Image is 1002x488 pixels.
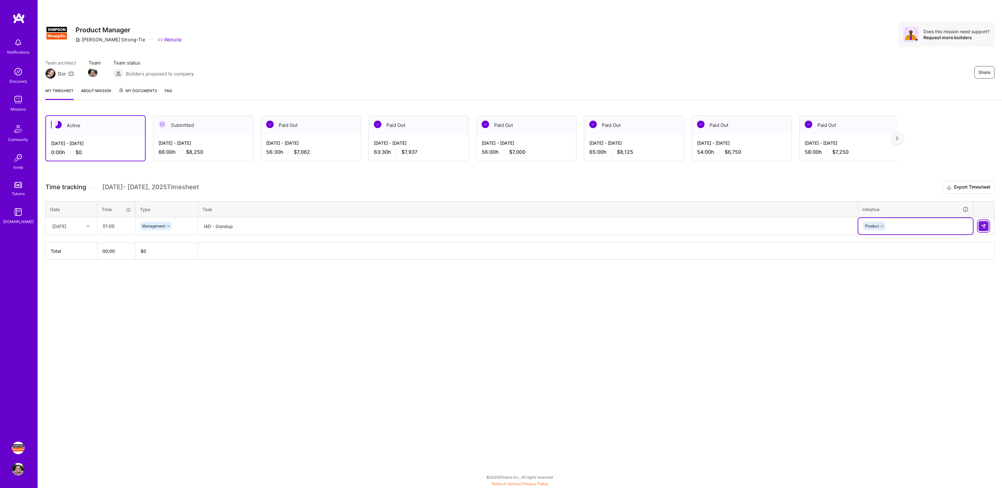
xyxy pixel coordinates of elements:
i: icon Mail [69,71,74,76]
span: $8,125 [617,149,633,155]
img: Company Logo [45,22,68,44]
div: Tokens [12,190,25,197]
img: teamwork [12,93,24,106]
img: Invite [12,152,24,164]
a: Privacy Policy [523,481,548,486]
span: $7,937 [401,149,417,155]
i: icon Download [947,184,952,191]
a: Website [158,36,182,43]
th: Task [198,201,858,217]
a: My Documents [119,87,157,100]
span: Time tracking [45,183,86,191]
span: Share [979,69,990,75]
div: [DOMAIN_NAME] [3,218,34,225]
img: Paid Out [482,121,489,128]
div: 56:30 h [266,149,356,155]
span: Team architect [45,60,76,66]
span: Team [89,60,101,66]
div: Invite [13,164,23,171]
div: Paid Out [261,116,361,135]
div: Active [46,116,145,135]
a: Team Member Avatar [89,67,97,78]
div: [DATE] - [DATE] [266,140,356,146]
a: My timesheet [45,87,74,100]
a: About Mission [81,87,111,100]
th: Type [136,201,198,217]
div: [DATE] - [DATE] [374,140,463,146]
span: $0 [75,149,82,156]
div: [DATE] - [DATE] [482,140,571,146]
img: Community [11,121,26,136]
button: Share [974,66,994,79]
div: 56:00 h [482,149,571,155]
th: 00:00 [97,243,136,260]
input: HH:MM [98,218,135,234]
div: 65:00 h [589,149,679,155]
i: icon Chevron [86,225,90,228]
span: My Documents [119,87,157,94]
span: $7,000 [509,149,525,155]
div: 63:30 h [374,149,463,155]
a: Terms of Service [491,481,521,486]
div: null [979,221,989,231]
div: Discovery [9,78,27,85]
img: guide book [12,206,24,218]
a: User Avatar [10,463,26,475]
img: right [896,136,898,141]
div: 0:00 h [51,149,140,156]
img: tokens [14,182,22,188]
h3: Product Manager [75,26,182,34]
button: Export Timesheet [943,181,994,194]
div: Paid Out [692,116,792,135]
th: Date [46,201,97,217]
textarea: IAD - Standup [199,218,857,235]
img: Avatar [903,27,918,42]
span: | [491,481,548,486]
img: Team Architect [45,69,55,79]
div: Missions [11,106,26,112]
div: Submitted [153,116,253,135]
div: [DATE] - [DATE] [589,140,679,146]
img: Simpson Strong-Tie: Product Manager [12,442,24,454]
img: Paid Out [589,121,597,128]
img: User Avatar [12,463,24,475]
div: 54:00 h [697,149,787,155]
div: Notifications [7,49,29,55]
img: Paid Out [697,121,705,128]
span: $ 0 [141,248,146,254]
div: Paid Out [800,116,899,135]
div: © 2025 ATeams Inc., All rights reserved. [38,469,1002,485]
img: discovery [12,65,24,78]
div: Community [8,136,28,143]
div: Request more builders [923,34,989,40]
a: FAQ [165,87,172,100]
img: Paid Out [266,121,274,128]
span: [DATE] - [DATE] , 2025 Timesheet [102,183,199,191]
div: Paid Out [369,116,468,135]
div: [DATE] - [DATE] [51,140,140,147]
div: Does this mission need support? [923,29,989,34]
div: [PERSON_NAME] Strong-Tie [75,36,145,43]
div: Paid Out [477,116,576,135]
img: Paid Out [374,121,381,128]
div: Dor [58,70,66,77]
img: Paid Out [805,121,812,128]
img: Team Member Avatar [88,68,97,77]
div: 66:00 h [158,149,248,155]
span: Team status [113,60,194,66]
div: 58:00 h [805,149,894,155]
span: $7,250 [832,149,849,155]
span: Management [142,224,165,228]
span: Product [865,224,879,228]
a: Simpson Strong-Tie: Product Manager [10,442,26,454]
img: Builders proposed to company [113,69,123,79]
div: [DATE] - [DATE] [697,140,787,146]
div: Paid Out [584,116,684,135]
img: bell [12,36,24,49]
img: logo [13,13,25,24]
span: $7,062 [294,149,310,155]
i: icon CompanyGray [75,37,80,42]
div: [DATE] [52,223,66,229]
span: Builders proposed to company [126,70,194,77]
div: [DATE] - [DATE] [805,140,894,146]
